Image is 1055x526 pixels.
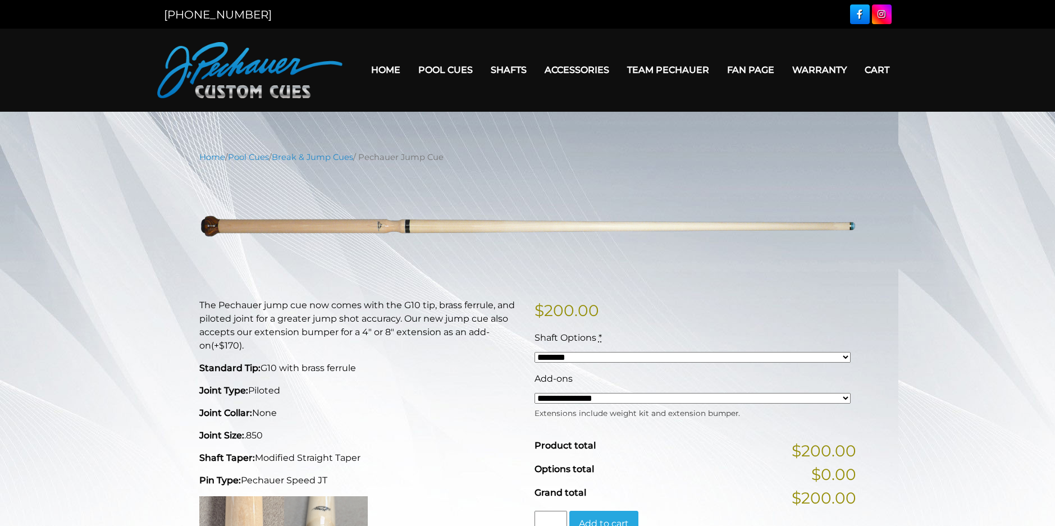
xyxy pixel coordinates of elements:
[164,8,272,21] a: [PHONE_NUMBER]
[157,42,342,98] img: Pechauer Custom Cues
[199,385,248,396] strong: Joint Type:
[792,439,856,463] span: $200.00
[199,429,521,442] p: .850
[228,152,269,162] a: Pool Cues
[599,332,602,343] abbr: required
[535,487,586,498] span: Grand total
[199,430,244,441] strong: Joint Size:
[811,463,856,486] span: $0.00
[199,362,521,375] p: G10 with brass ferrule
[199,363,261,373] strong: Standard Tip:
[535,373,573,384] span: Add-ons
[535,301,599,320] bdi: 200.00
[199,152,225,162] a: Home
[199,172,856,281] img: new-jump-photo.png
[535,332,596,343] span: Shaft Options
[718,56,783,84] a: Fan Page
[618,56,718,84] a: Team Pechauer
[535,405,851,419] div: Extensions include weight kit and extension bumper.
[199,406,521,420] p: None
[199,474,521,487] p: Pechauer Speed JT
[856,56,898,84] a: Cart
[199,408,252,418] strong: Joint Collar:
[535,464,594,474] span: Options total
[272,152,353,162] a: Break & Jump Cues
[783,56,856,84] a: Warranty
[409,56,482,84] a: Pool Cues
[199,475,241,486] strong: Pin Type:
[482,56,536,84] a: Shafts
[535,301,544,320] span: $
[362,56,409,84] a: Home
[792,486,856,510] span: $200.00
[199,451,521,465] p: Modified Straight Taper
[535,440,596,451] span: Product total
[199,299,521,353] p: The Pechauer jump cue now comes with the G10 tip, brass ferrule, and piloted joint for a greater ...
[199,151,856,163] nav: Breadcrumb
[199,384,521,397] p: Piloted
[536,56,618,84] a: Accessories
[199,452,255,463] strong: Shaft Taper:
